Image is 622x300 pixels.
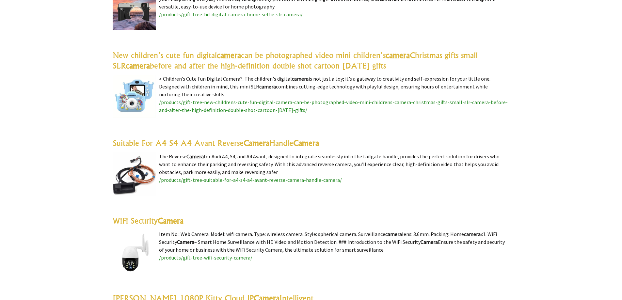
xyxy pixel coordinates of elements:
highlight: camera [464,231,481,237]
a: /products/gift-tree-wifi-security-camera/ [159,254,252,261]
highlight: camera [217,50,241,60]
highlight: Camera [244,138,269,148]
highlight: camera [292,75,309,82]
img: New children's cute fun digital camera can be photographed video mini children's camera Christmas... [113,75,156,118]
highlight: camera [385,231,402,237]
a: Suitable For A4 S4 A4 Avant ReverseCameraHandleCamera [113,138,319,148]
a: /products/gift-tree-suitable-for-a4-s4-a4-avant-reverse-camera-handle-camera/ [159,177,342,183]
highlight: Camera [177,239,194,245]
a: WiFi SecurityCamera [113,216,183,226]
highlight: Camera [186,153,204,160]
highlight: Camera [293,138,319,148]
highlight: camera [126,61,150,71]
highlight: camera [386,50,410,60]
img: Suitable For A4 S4 A4 Avant Reverse Camera Handle Camera [113,152,156,196]
a: /products/gift-tree-new-childrens-cute-fun-digital-camera-can-be-photographed-video-mini-children... [159,99,508,113]
a: New children's cute fun digitalcameracan be photographed video mini children'scameraChristmas gif... [113,50,478,71]
img: WiFi Security Camera [113,230,156,273]
a: /products/gift-tree-hd-digital-camera-home-selfie-slr-camera/ [159,11,303,18]
highlight: camera [259,83,276,90]
highlight: Camera [421,239,438,245]
highlight: Camera [158,216,183,226]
